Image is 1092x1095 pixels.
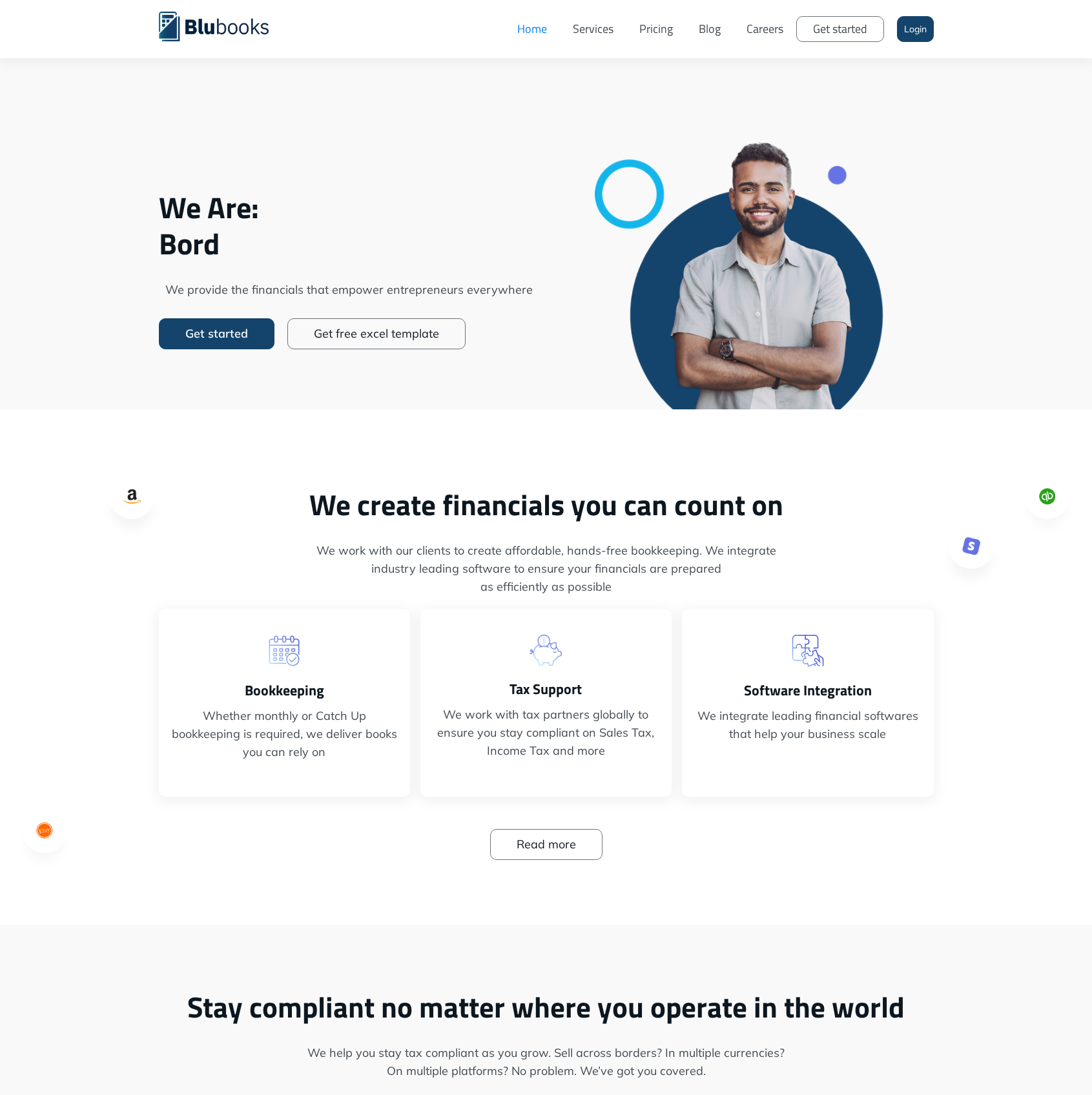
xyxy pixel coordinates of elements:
[897,16,934,42] a: Login
[159,542,934,560] span: We work with our clients to create affordable, hands-free bookkeeping. We integrate
[287,318,466,349] a: Get free excel template
[626,10,686,48] a: Pricing
[159,560,934,578] span: industry leading software to ensure your financials are prepared
[734,10,796,48] a: Careers
[159,989,934,1025] h2: Stay compliant no matter where you operate in the world
[159,225,540,261] span: Bord
[159,578,934,596] span: as efficiently as possible
[686,10,734,48] a: Blog
[172,680,397,701] h3: Bookkeeping
[695,707,920,743] p: We integrate leading financial softwares that help your business scale
[433,679,659,699] h3: Tax Support
[159,281,540,299] span: We provide the financials that empower entrepreneurs everywhere
[560,10,626,48] a: Services
[504,10,560,48] a: Home
[172,707,397,761] p: Whether monthly or Catch Up bookkeeping is required, we deliver books you can rely on
[159,189,540,225] span: We Are:
[433,706,659,760] p: We work with tax partners globally to ensure you stay compliant on Sales Tax, Income Tax and more
[490,829,603,860] a: Read more
[159,318,274,349] a: Get started
[159,10,288,41] a: home
[159,487,934,522] h2: We create financials you can count on
[159,1044,934,1080] p: We help you stay tax compliant as you grow. Sell across borders? In multiple currencies?
[796,16,884,42] a: Get started
[695,680,920,701] h3: Software Integration
[387,1062,706,1080] span: On multiple platforms? No problem. We’ve got you covered.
